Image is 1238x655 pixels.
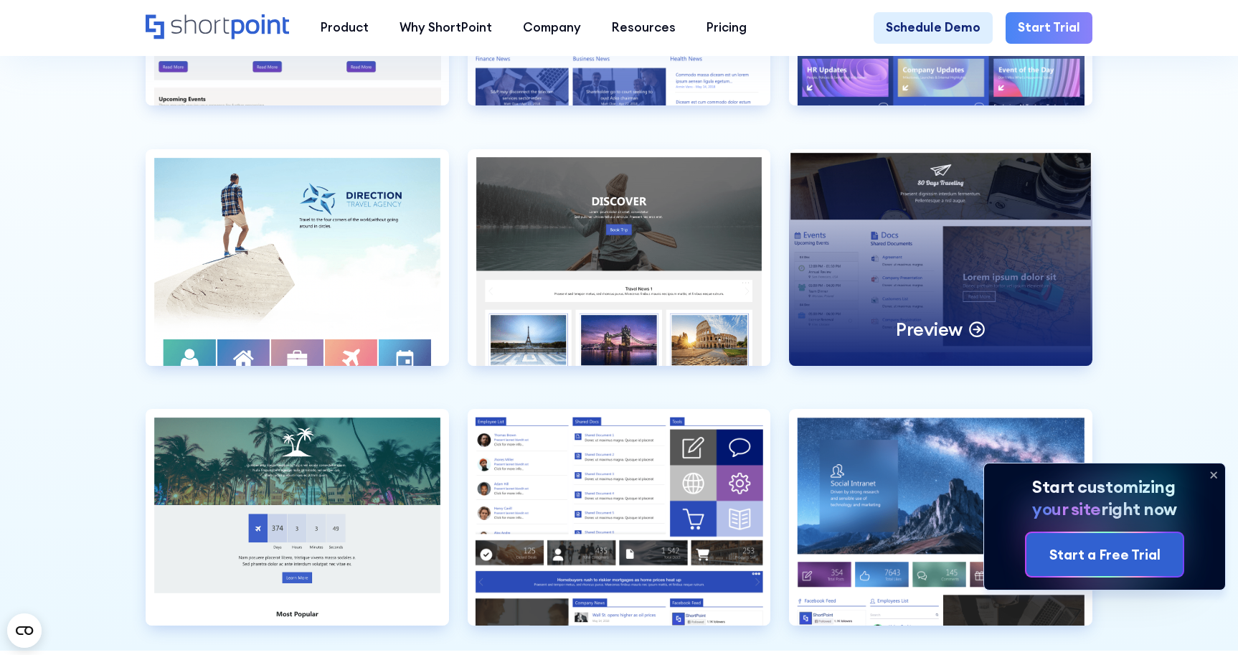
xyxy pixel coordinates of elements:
button: Open CMP widget [7,613,42,648]
a: NewsPortal 6 [146,409,449,651]
div: Product [321,19,369,37]
a: Social Layout 2 [789,409,1092,651]
a: Home [146,14,290,42]
a: Social Layout 1 [468,409,771,651]
iframe: Chat Widget [980,489,1238,655]
a: News Portal 5Preview [789,149,1092,391]
a: Schedule Demo [874,12,993,43]
div: Pricing [707,19,747,37]
a: Company [507,12,596,43]
div: Company [523,19,581,37]
a: News Portal 4 [468,149,771,391]
a: Pricing [691,12,762,43]
p: Preview [896,317,963,341]
a: News Portal 3 [146,149,449,391]
a: Resources [596,12,691,43]
div: Why ShortPoint [400,19,492,37]
a: Why ShortPoint [384,12,507,43]
a: Start Trial [1006,12,1093,43]
div: Start a Free Trial [1049,545,1161,565]
div: Resources [612,19,676,37]
a: Start a Free Trial [1026,533,1182,576]
a: Product [305,12,384,43]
